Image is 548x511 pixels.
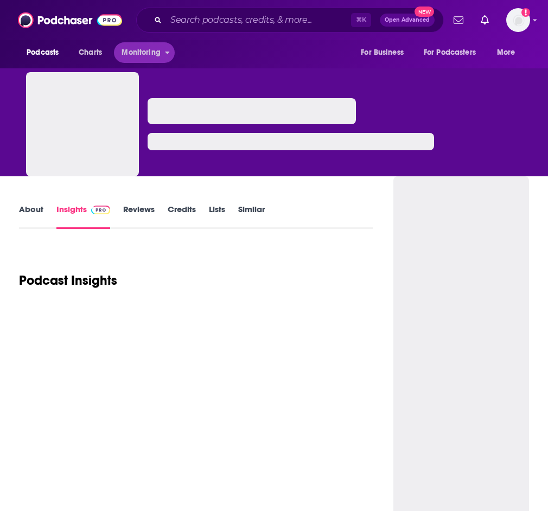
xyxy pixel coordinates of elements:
span: Open Advanced [385,17,430,23]
button: open menu [353,42,417,63]
button: open menu [417,42,492,63]
img: Podchaser - Follow, Share and Rate Podcasts [18,10,122,30]
button: open menu [489,42,529,63]
span: Charts [79,45,102,60]
a: Show notifications dropdown [476,11,493,29]
svg: Add a profile image [521,8,530,17]
h1: Podcast Insights [19,272,117,289]
img: User Profile [506,8,530,32]
input: Search podcasts, credits, & more... [166,11,351,29]
span: Podcasts [27,45,59,60]
a: Similar [238,204,265,229]
span: New [415,7,434,17]
span: More [497,45,515,60]
a: InsightsPodchaser Pro [56,204,110,229]
span: Logged in as hopeksander1 [506,8,530,32]
span: Monitoring [122,45,160,60]
a: Lists [209,204,225,229]
a: About [19,204,43,229]
span: For Business [361,45,404,60]
div: Search podcasts, credits, & more... [136,8,444,33]
span: For Podcasters [424,45,476,60]
button: open menu [19,42,73,63]
button: Show profile menu [506,8,530,32]
button: Open AdvancedNew [380,14,435,27]
span: ⌘ K [351,13,371,27]
img: Podchaser Pro [91,206,110,214]
a: Show notifications dropdown [449,11,468,29]
a: Credits [168,204,196,229]
a: Charts [72,42,109,63]
a: Reviews [123,204,155,229]
button: open menu [114,42,174,63]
